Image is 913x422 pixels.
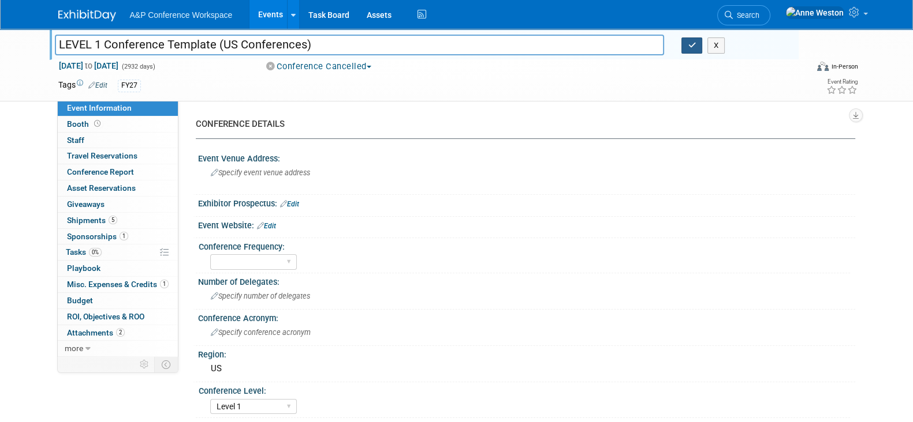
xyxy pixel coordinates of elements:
span: 2 [116,328,125,337]
div: In-Person [830,62,858,71]
div: Event Format [739,60,858,77]
span: Travel Reservations [67,151,137,160]
a: more [58,341,178,356]
div: CONFERENCE DETAILS [196,118,847,130]
div: Event Website: [198,217,855,232]
div: Conference Frequency: [199,238,850,253]
td: Tags [58,79,107,92]
a: Search [717,5,770,25]
img: ExhibitDay [58,10,116,21]
div: US [207,360,847,378]
span: Shipments [67,216,117,225]
span: Attachments [67,328,125,337]
a: Booth [58,116,178,132]
span: Misc. Expenses & Credits [67,280,169,289]
div: Conference Acronym: [198,310,855,324]
span: (2932 days) [121,63,155,70]
span: more [65,344,83,353]
div: Region: [198,346,855,360]
div: Event Rating [826,79,857,85]
a: Edit [257,222,276,230]
a: Shipments5 [58,213,178,228]
img: Format-Inperson.png [817,62,829,71]
span: Event Information [67,103,132,112]
span: 0% [89,248,102,257]
a: Sponsorships1 [58,229,178,244]
a: Misc. Expenses & Credits1 [58,277,178,292]
div: Exhibitor Prospectus: [198,195,855,210]
a: Edit [88,81,107,89]
span: ROI, Objectives & ROO [67,312,144,321]
a: Staff [58,133,178,148]
span: A&P Conference Workspace [130,10,233,20]
button: Conference Cancelled [262,61,376,73]
span: [DATE] [DATE] [58,61,119,71]
span: Giveaways [67,199,105,209]
td: Toggle Event Tabs [154,357,178,372]
span: 1 [160,280,169,288]
span: Playbook [67,263,100,273]
a: Giveaways [58,197,178,212]
span: 5 [109,216,117,224]
span: Specify number of delegates [211,292,310,300]
a: Edit [280,200,299,208]
a: Asset Reservations [58,180,178,196]
span: Specify event venue address [211,168,310,177]
span: Sponsorships [67,232,128,241]
span: to [83,61,94,70]
a: Attachments2 [58,325,178,341]
span: Staff [67,135,84,145]
a: ROI, Objectives & ROO [58,309,178,325]
span: Conference Report [67,167,134,176]
a: Conference Report [58,164,178,180]
div: Event Venue Address: [198,150,855,164]
a: Event Information [58,100,178,116]
div: Number of Delegates: [198,273,855,288]
a: Travel Reservations [58,148,178,164]
a: Budget [58,293,178,308]
span: Booth [67,119,103,129]
a: Playbook [58,261,178,276]
span: Asset Reservations [67,183,136,193]
span: Budget [67,296,93,305]
span: Booth not reserved yet [92,119,103,128]
img: Anne Weston [785,6,844,19]
button: X [707,37,725,54]
a: Tasks0% [58,244,178,260]
div: Conference Level: [199,382,850,397]
span: Specify conference acronym [211,328,311,337]
span: Search [733,11,759,20]
span: 1 [120,232,128,240]
span: Tasks [66,247,102,257]
td: Personalize Event Tab Strip [135,357,155,372]
div: FY27 [118,80,141,92]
